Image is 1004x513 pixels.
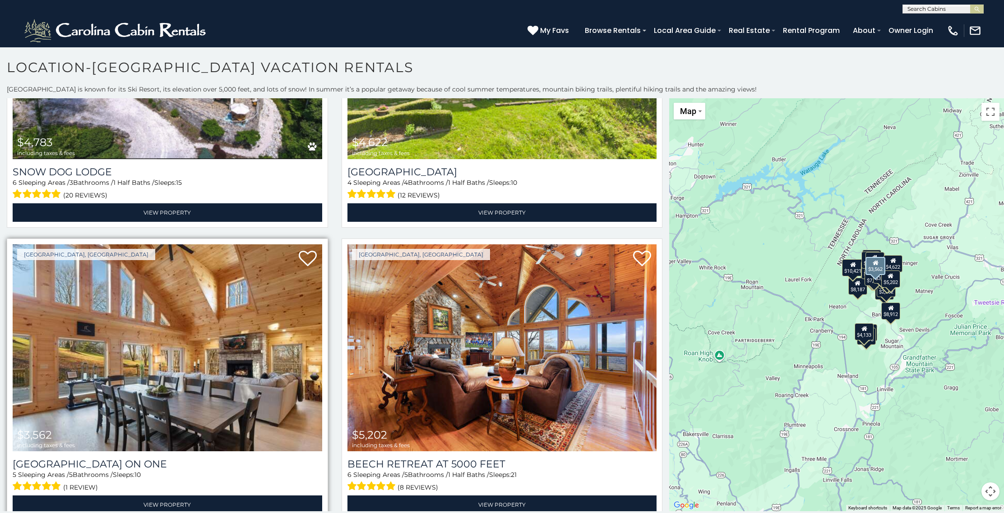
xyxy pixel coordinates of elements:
[13,179,17,187] span: 6
[176,179,182,187] span: 15
[875,283,894,300] div: $3,845
[965,505,1001,510] a: Report a map error
[674,103,705,119] button: Change map style
[347,166,657,178] a: [GEOGRAPHIC_DATA]
[398,481,438,493] span: (8 reviews)
[13,178,322,201] div: Sleeping Areas / Bathrooms / Sleeps:
[649,23,720,38] a: Local Area Guide
[981,103,999,121] button: Toggle fullscreen view
[23,17,210,44] img: White-1-2.png
[861,262,880,279] div: $3,310
[352,249,490,260] a: [GEOGRAPHIC_DATA], [GEOGRAPHIC_DATA]
[17,136,53,149] span: $4,783
[981,482,999,500] button: Map camera controls
[884,23,938,38] a: Owner Login
[398,189,440,201] span: (12 reviews)
[778,23,844,38] a: Rental Program
[17,150,75,156] span: including taxes & fees
[633,250,651,269] a: Add to favorites
[13,458,322,470] h3: Fairway Lodge On One
[113,179,154,187] span: 1 Half Baths /
[671,499,701,511] img: Google
[63,481,98,493] span: (1 review)
[63,189,107,201] span: (20 reviews)
[404,471,408,479] span: 5
[848,23,880,38] a: About
[17,428,52,441] span: $3,562
[347,203,657,222] a: View Property
[862,250,881,267] div: $1,659
[17,249,155,260] a: [GEOGRAPHIC_DATA], [GEOGRAPHIC_DATA]
[352,136,388,149] span: $4,622
[17,442,75,448] span: including taxes & fees
[881,270,900,288] div: $5,202
[865,257,885,275] div: $3,562
[448,471,489,479] span: 1 Half Baths /
[580,23,645,38] a: Browse Rentals
[969,24,981,37] img: mail-regular-white.png
[347,178,657,201] div: Sleeping Areas / Bathrooms / Sleeps:
[848,505,887,511] button: Keyboard shortcuts
[881,302,900,320] div: $8,912
[680,106,696,116] span: Map
[527,25,571,37] a: My Favs
[884,255,902,272] div: $4,622
[347,471,352,479] span: 6
[947,505,960,510] a: Terms (opens in new tab)
[540,25,569,36] span: My Favs
[13,244,322,451] img: Fairway Lodge On One
[448,179,489,187] span: 1 Half Baths /
[404,179,408,187] span: 4
[347,470,657,493] div: Sleeping Areas / Bathrooms / Sleeps:
[347,166,657,178] h3: Montallori Stone Lodge
[893,505,942,510] span: Map data ©2025 Google
[13,458,322,470] a: [GEOGRAPHIC_DATA] On One
[671,499,701,511] a: Open this area in Google Maps (opens a new window)
[865,252,884,269] div: $4,294
[347,244,657,451] a: Beech Retreat at 5000 Feet $5,202 including taxes & fees
[861,252,880,269] div: $1,611
[13,166,322,178] a: Snow Dog Lodge
[511,471,517,479] span: 21
[69,471,73,479] span: 5
[13,203,322,222] a: View Property
[13,471,16,479] span: 5
[347,458,657,470] a: Beech Retreat at 5000 Feet
[13,244,322,451] a: Fairway Lodge On One $3,562 including taxes & fees
[347,179,352,187] span: 4
[352,428,387,441] span: $5,202
[877,280,896,297] div: $2,502
[134,471,141,479] span: 10
[873,266,892,284] div: $3,536
[848,278,867,295] div: $8,187
[511,179,517,187] span: 10
[842,259,864,276] div: $10,421
[13,470,322,493] div: Sleeping Areas / Bathrooms / Sleeps:
[352,442,410,448] span: including taxes & fees
[724,23,774,38] a: Real Estate
[352,150,410,156] span: including taxes & fees
[947,24,959,37] img: phone-regular-white.png
[299,250,317,269] a: Add to favorites
[69,179,73,187] span: 3
[855,323,874,340] div: $4,133
[347,244,657,451] img: Beech Retreat at 5000 Feet
[865,269,884,286] div: $7,018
